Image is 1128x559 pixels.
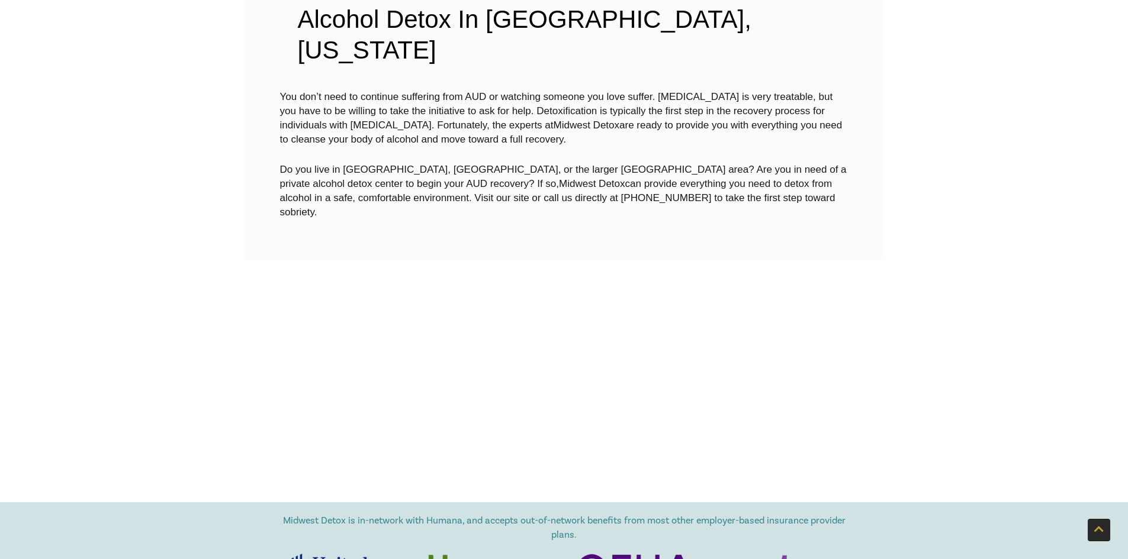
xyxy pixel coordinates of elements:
[280,163,849,219] p: Do you live in [GEOGRAPHIC_DATA], [GEOGRAPHIC_DATA], or the larger [GEOGRAPHIC_DATA] area? Are yo...
[559,178,625,189] a: Midwest Detox
[298,5,751,64] span: Alcohol Detox In [GEOGRAPHIC_DATA], [US_STATE]
[554,119,619,131] a: Midwest Detox
[280,90,849,147] p: You don’t need to continue suffering from AUD or watching someone you love suffer. [MEDICAL_DATA]...
[280,513,849,542] p: Midwest Detox is in-network with Humana, and accepts out-of-network benefits from most other empl...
